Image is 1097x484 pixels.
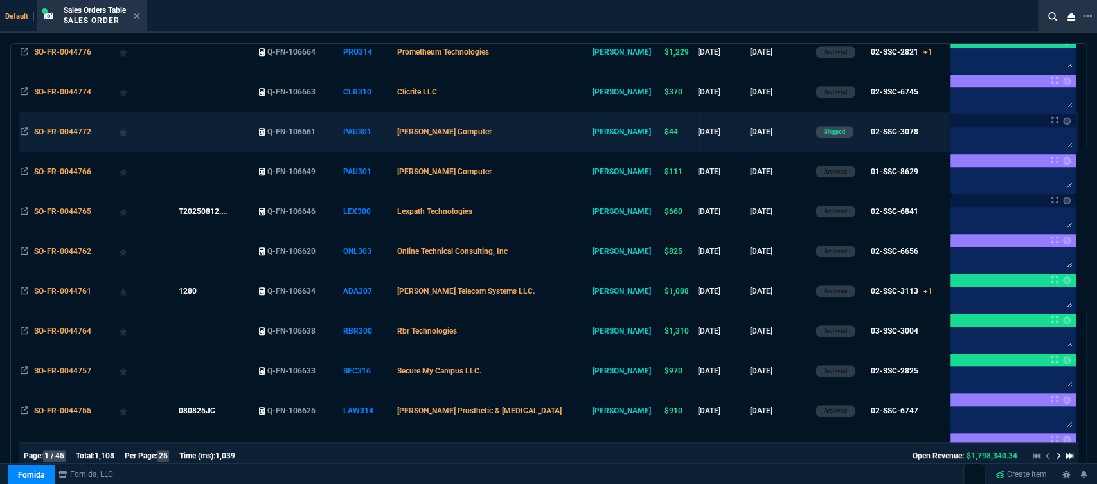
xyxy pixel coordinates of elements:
[871,246,918,257] div: 02-SSC-6656
[21,287,28,296] nx-icon: Open In Opposite Panel
[64,15,126,26] p: Sales Order
[824,286,847,296] p: Archived
[663,72,696,112] td: $370
[696,351,748,391] td: [DATE]
[663,112,696,152] td: $44
[341,351,395,391] td: SEC316
[663,391,696,431] td: $910
[267,48,316,57] span: Q-FN-106664
[267,167,316,176] span: Q-FN-106649
[119,123,152,141] div: Add to Watchlist
[1062,9,1080,24] nx-icon: Close Workbench
[341,311,395,351] td: RBR300
[923,287,932,296] span: +1
[267,327,316,336] span: Q-FN-106638
[663,231,696,271] td: $825
[267,406,316,415] span: Q-FN-106625
[397,87,436,96] span: Clicrite LLC
[590,72,663,112] td: [PERSON_NAME]
[34,247,91,256] span: SO-FR-0044762
[590,311,663,351] td: [PERSON_NAME]
[55,469,117,480] a: msbcCompanyName
[748,32,814,72] td: [DATE]
[696,112,748,152] td: [DATE]
[913,451,964,460] span: Open Revenue:
[871,126,918,138] div: 02-SSC-3078
[21,48,28,57] nx-icon: Open In Opposite Panel
[267,87,316,96] span: Q-FN-106663
[179,206,255,217] nx-fornida-value: T20250812.0024
[696,431,748,471] td: [DATE]
[43,450,66,462] span: 1 / 45
[590,32,663,72] td: [PERSON_NAME]
[34,366,91,375] span: SO-FR-0044757
[397,247,507,256] span: Online Technical Consulting, Inc
[871,365,918,377] div: 02-SSC-2825
[21,327,28,336] nx-icon: Open In Opposite Panel
[21,366,28,375] nx-icon: Open In Opposite Panel
[748,271,814,311] td: [DATE]
[179,451,215,460] span: Time (ms):
[397,167,491,176] span: [PERSON_NAME] Computer
[267,127,316,136] span: Q-FN-106661
[34,287,91,296] span: SO-FR-0044761
[1043,9,1062,24] nx-icon: Search
[34,207,91,216] span: SO-FR-0044765
[94,451,114,460] span: 1,108
[663,271,696,311] td: $1,008
[267,247,316,256] span: Q-FN-106620
[923,48,932,57] span: +1
[179,406,215,415] span: 080825JC
[119,282,152,300] div: Add to Watchlist
[824,166,847,177] p: Archived
[64,6,126,15] span: Sales Orders Table
[824,206,847,217] p: Archived
[824,326,847,336] p: Archived
[696,152,748,192] td: [DATE]
[696,72,748,112] td: [DATE]
[119,202,152,220] div: Add to Watchlist
[590,391,663,431] td: [PERSON_NAME]
[871,166,918,177] div: 01-SSC-8629
[34,87,91,96] span: SO-FR-0044774
[871,405,918,417] div: 02-SSC-6747
[267,287,316,296] span: Q-FN-106634
[748,311,814,351] td: [DATE]
[179,285,255,297] nx-fornida-value: 1280
[397,207,472,216] span: Lexpath Technologies
[34,167,91,176] span: SO-FR-0044766
[824,406,847,416] p: Archived
[119,402,152,420] div: Add to Watchlist
[341,72,395,112] td: CLR310
[663,152,696,192] td: $111
[696,311,748,351] td: [DATE]
[119,362,152,380] div: Add to Watchlist
[341,192,395,231] td: LEX300
[696,231,748,271] td: [DATE]
[21,167,28,176] nx-icon: Open In Opposite Panel
[267,366,316,375] span: Q-FN-106633
[134,12,139,22] nx-icon: Close Tab
[824,127,845,137] p: Shipped
[590,351,663,391] td: [PERSON_NAME]
[871,325,918,337] div: 03-SSC-3004
[748,351,814,391] td: [DATE]
[341,32,395,72] td: PRO314
[179,207,227,216] span: T20250812....
[157,450,169,462] span: 25
[34,127,91,136] span: SO-FR-0044772
[119,322,152,340] div: Add to Watchlist
[590,192,663,231] td: [PERSON_NAME]
[748,72,814,112] td: [DATE]
[397,327,456,336] span: Rbr Technologies
[824,246,847,256] p: Archived
[748,152,814,192] td: [DATE]
[1083,10,1092,22] nx-icon: Open New Tab
[696,271,748,311] td: [DATE]
[590,271,663,311] td: [PERSON_NAME]
[21,247,28,256] nx-icon: Open In Opposite Panel
[341,152,395,192] td: PAU301
[748,112,814,152] td: [DATE]
[397,406,561,415] span: [PERSON_NAME] Prosthetic & [MEDICAL_DATA]
[125,451,157,460] span: Per Page:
